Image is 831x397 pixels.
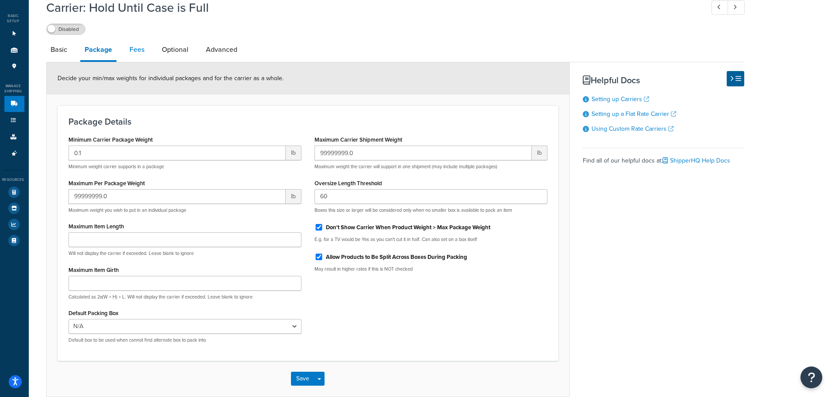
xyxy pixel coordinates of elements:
p: Minimum weight carrier supports in a package [68,163,301,170]
a: Next Record [728,0,745,15]
li: Origins [4,42,24,58]
li: Shipping Rules [4,112,24,129]
span: lb [286,146,301,160]
a: Advanced [202,39,242,60]
li: Marketplace [4,200,24,216]
label: Maximum Per Package Weight [68,180,145,187]
button: Open Resource Center [800,366,822,388]
a: Optional [157,39,193,60]
a: Package [80,39,116,62]
p: May result in higher rates if this is NOT checked [315,266,547,272]
div: Find all of our helpful docs at: [583,148,744,167]
label: Disabled [47,24,85,34]
button: Save [291,372,315,386]
li: Carriers [4,96,24,112]
p: Calculated as 2x(W + H) + L. Will not display the carrier if exceeded. Leave blank to ignore [68,294,301,300]
p: Maximum weight you wish to put in an individual package [68,207,301,214]
h3: Helpful Docs [583,75,744,85]
li: Websites [4,26,24,42]
a: ShipperHQ Help Docs [663,156,730,165]
span: lb [286,189,301,204]
label: Default Packing Box [68,310,118,316]
p: E.g. for a TV would be Yes as you can't cut it in half. Can also set on a box itself [315,236,547,243]
li: Pickup Locations [4,58,24,75]
button: Hide Help Docs [727,71,744,86]
a: Setting up Carriers [592,95,649,104]
a: Using Custom Rate Carriers [592,124,674,133]
span: lb [532,146,547,160]
a: Basic [46,39,72,60]
label: Minimum Carrier Package Weight [68,136,153,143]
label: Allow Products to Be Split Across Boxes During Packing [326,253,467,261]
h3: Package Details [68,117,547,126]
label: Maximum Item Length [68,223,124,230]
a: Previous Record [711,0,728,15]
li: Boxes [4,129,24,145]
li: Analytics [4,217,24,232]
label: Maximum Carrier Shipment Weight [315,136,402,143]
li: Help Docs [4,233,24,248]
label: Maximum Item Girth [68,267,119,273]
p: Maximum weight the carrier will support in one shipment (may include multiple packages) [315,163,547,170]
label: Oversize Length Threshold [315,180,382,187]
p: Default box to be used when cannot find alternate box to pack into [68,337,301,343]
a: Fees [125,39,149,60]
label: Don't Show Carrier When Product Weight > Max Package Weight [326,224,490,231]
li: Test Your Rates [4,184,24,200]
a: Setting up a Flat Rate Carrier [592,109,676,119]
p: Boxes this size or larger will be considered only when no smaller box is available to pack an item [315,207,547,214]
span: Decide your min/max weights for individual packages and for the carrier as a whole. [58,74,284,83]
li: Advanced Features [4,146,24,162]
p: Will not display the carrier if exceeded. Leave blank to ignore [68,250,301,257]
